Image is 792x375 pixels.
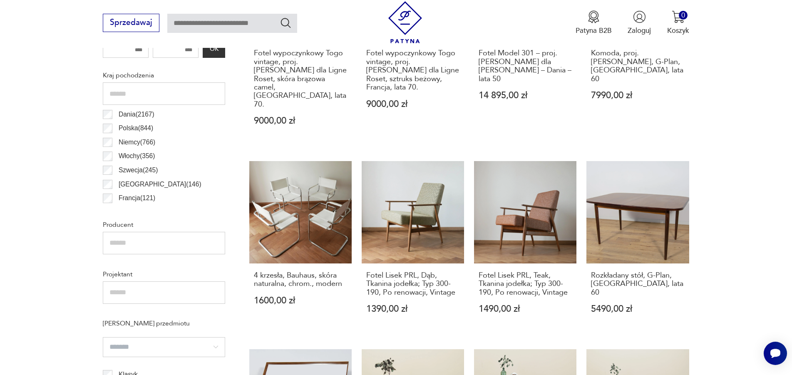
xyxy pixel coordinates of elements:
[366,305,460,313] p: 1390,00 zł
[366,100,460,109] p: 9000,00 zł
[119,123,153,134] p: Polska ( 844 )
[479,49,572,83] h3: Fotel Model 301 – proj. [PERSON_NAME] dla [PERSON_NAME] – Dania – lata 50
[679,11,688,20] div: 0
[591,49,685,83] h3: Komoda, proj. [PERSON_NAME], G-Plan, [GEOGRAPHIC_DATA], lata 60
[119,109,154,120] p: Dania ( 2167 )
[119,151,155,161] p: Włochy ( 356 )
[587,10,600,23] img: Ikona medalu
[103,70,225,81] p: Kraj pochodzenia
[576,26,612,35] p: Patyna B2B
[479,271,572,297] h3: Fotel Lisek PRL, Teak, Tkanina jodełka; Typ 300-190, Po renowacji, Vintage
[479,305,572,313] p: 1490,00 zł
[103,318,225,329] p: [PERSON_NAME] przedmiotu
[103,20,159,27] a: Sprzedawaj
[254,49,348,109] h3: Fotel wypoczynkowy Togo vintage, proj. [PERSON_NAME] dla Ligne Roset, skóra brązowa camel, [GEOGR...
[119,193,155,204] p: Francja ( 121 )
[119,207,155,218] p: Czechy ( 114 )
[103,14,159,32] button: Sprzedawaj
[474,161,576,333] a: Fotel Lisek PRL, Teak, Tkanina jodełka; Typ 300-190, Po renowacji, VintageFotel Lisek PRL, Teak, ...
[103,269,225,280] p: Projektant
[203,40,225,58] button: OK
[254,117,348,125] p: 9000,00 zł
[576,10,612,35] button: Patyna B2B
[254,296,348,305] p: 1600,00 zł
[586,161,689,333] a: Rozkładany stół, G-Plan, Wielka Brytania, lata 60Rozkładany stół, G-Plan, [GEOGRAPHIC_DATA], lata...
[667,26,689,35] p: Koszyk
[362,161,464,333] a: Fotel Lisek PRL, Dąb, Tkanina jodełka; Typ 300-190, Po renowacji, VintageFotel Lisek PRL, Dąb, Tk...
[628,26,651,35] p: Zaloguj
[591,271,685,297] h3: Rozkładany stół, G-Plan, [GEOGRAPHIC_DATA], lata 60
[119,165,158,176] p: Szwecja ( 245 )
[672,10,685,23] img: Ikona koszyka
[591,305,685,313] p: 5490,00 zł
[628,10,651,35] button: Zaloguj
[119,179,201,190] p: [GEOGRAPHIC_DATA] ( 146 )
[280,17,292,29] button: Szukaj
[764,342,787,365] iframe: Smartsupp widget button
[576,10,612,35] a: Ikona medaluPatyna B2B
[384,1,426,43] img: Patyna - sklep z meblami i dekoracjami vintage
[103,219,225,230] p: Producent
[119,137,155,148] p: Niemcy ( 766 )
[254,271,348,288] h3: 4 krzesła, Bauhaus, skóra naturalna, chrom., modern
[633,10,646,23] img: Ikonka użytkownika
[366,49,460,92] h3: Fotel wypoczynkowy Togo vintage, proj. [PERSON_NAME] dla Ligne Roset, sztruks beżowy, Francja, la...
[591,91,685,100] p: 7990,00 zł
[667,10,689,35] button: 0Koszyk
[249,161,352,333] a: 4 krzesła, Bauhaus, skóra naturalna, chrom., modern4 krzesła, Bauhaus, skóra naturalna, chrom., m...
[479,91,572,100] p: 14 895,00 zł
[366,271,460,297] h3: Fotel Lisek PRL, Dąb, Tkanina jodełka; Typ 300-190, Po renowacji, Vintage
